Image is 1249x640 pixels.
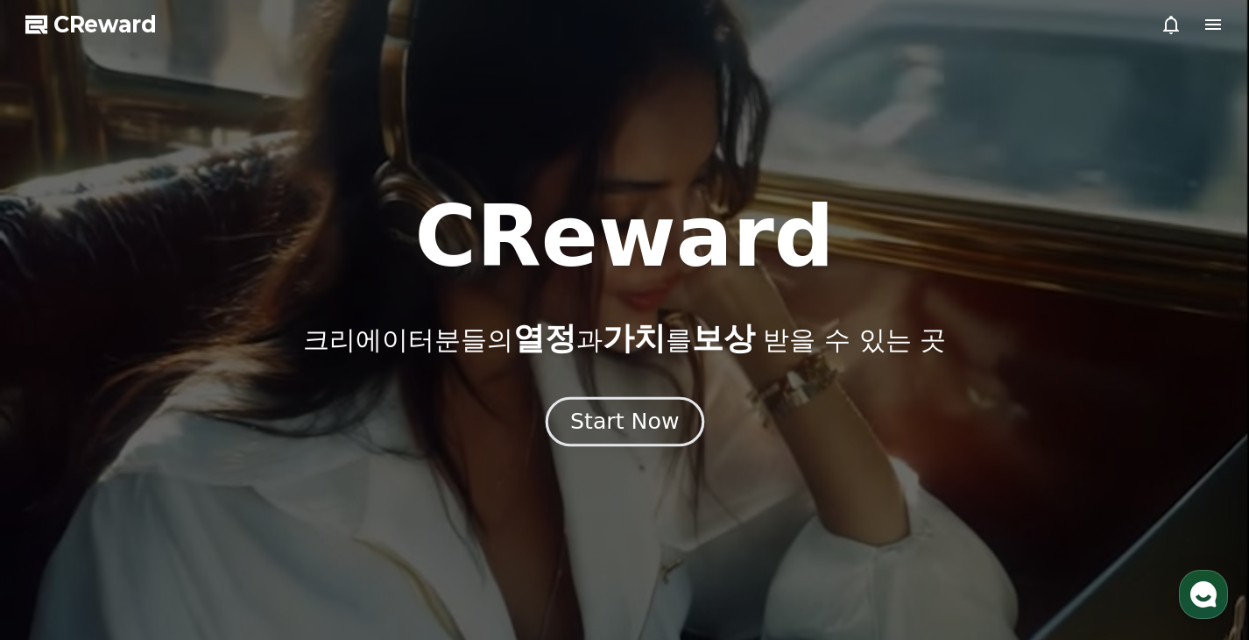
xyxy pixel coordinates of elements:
[271,521,292,535] span: 설정
[570,407,679,437] div: Start Now
[603,320,666,356] span: 가치
[692,320,755,356] span: 보상
[549,416,701,432] a: Start Now
[5,494,116,538] a: 홈
[226,494,336,538] a: 설정
[545,397,703,447] button: Start Now
[116,494,226,538] a: 대화
[303,321,946,356] p: 크리에이터분들의 과 를 받을 수 있는 곳
[160,522,181,536] span: 대화
[55,521,66,535] span: 홈
[25,11,157,39] a: CReward
[414,195,834,279] h1: CReward
[53,11,157,39] span: CReward
[513,320,576,356] span: 열정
